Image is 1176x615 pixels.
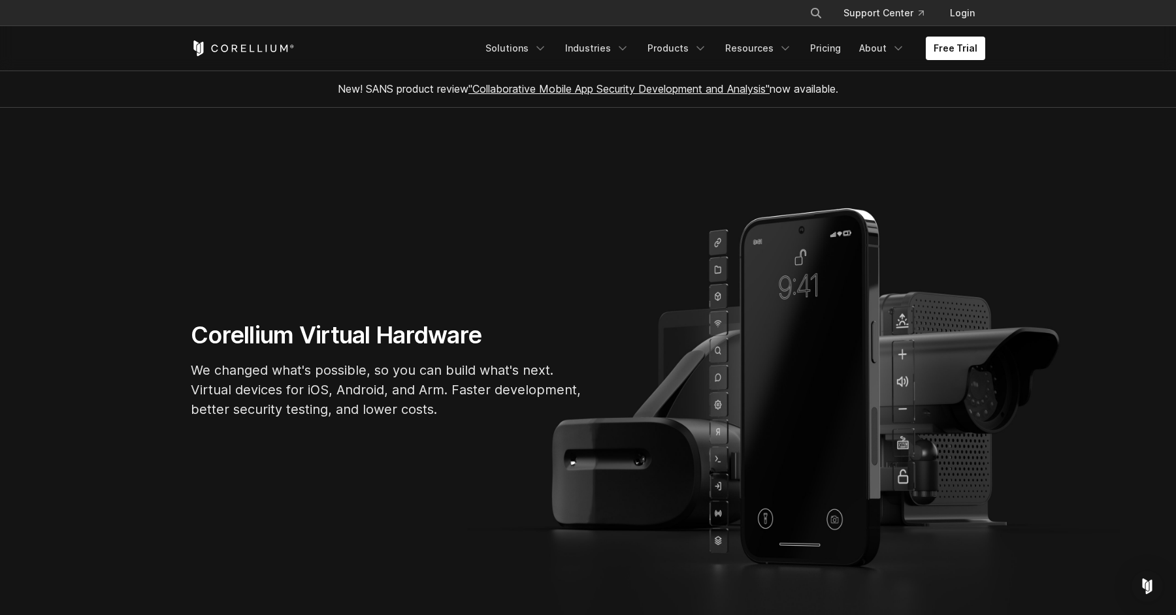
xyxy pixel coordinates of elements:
a: About [851,37,913,60]
div: Open Intercom Messenger [1132,571,1163,602]
a: Pricing [802,37,849,60]
a: Products [640,37,715,60]
span: New! SANS product review now available. [338,82,838,95]
a: "Collaborative Mobile App Security Development and Analysis" [468,82,770,95]
a: Resources [717,37,800,60]
a: Support Center [833,1,934,25]
a: Industries [557,37,637,60]
a: Free Trial [926,37,985,60]
p: We changed what's possible, so you can build what's next. Virtual devices for iOS, Android, and A... [191,360,583,419]
div: Navigation Menu [478,37,985,60]
div: Navigation Menu [794,1,985,25]
a: Login [939,1,985,25]
a: Corellium Home [191,40,295,56]
a: Solutions [478,37,555,60]
button: Search [804,1,828,25]
h1: Corellium Virtual Hardware [191,321,583,350]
